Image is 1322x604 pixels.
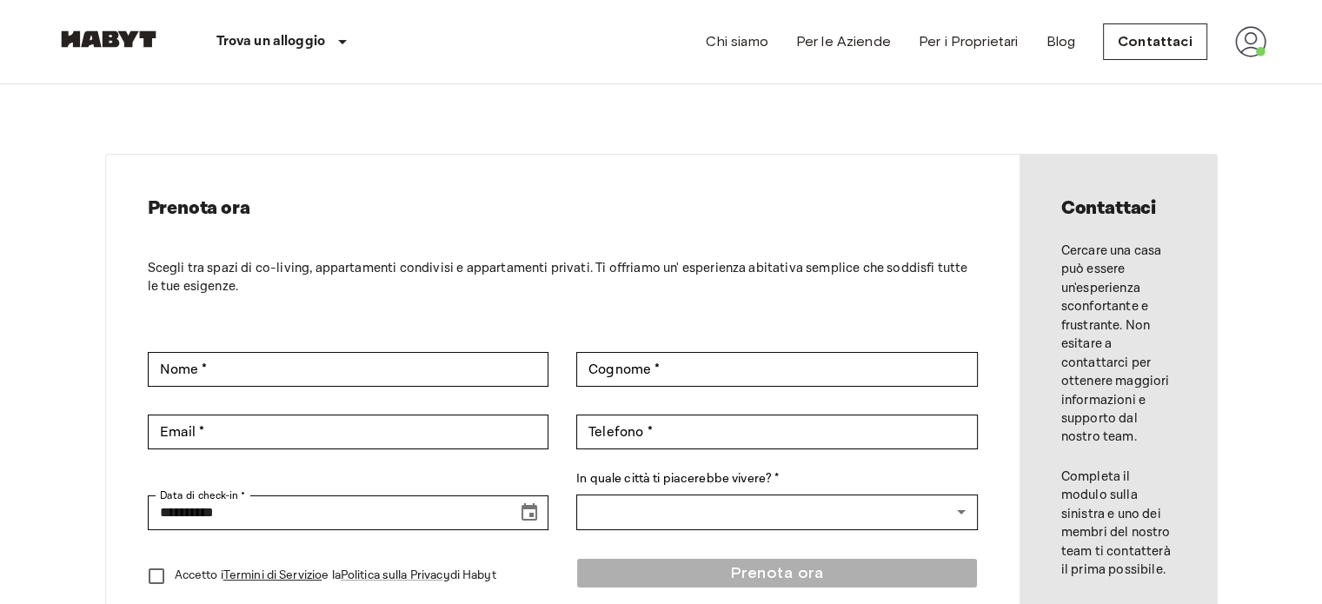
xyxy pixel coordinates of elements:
[341,567,450,583] a: Politica sulla Privacy
[1103,23,1207,60] a: Contattaci
[160,488,245,503] label: Data di check-in
[148,196,978,221] h2: Prenota ora
[576,470,978,488] label: In quale città ti piacerebbe vivere? *
[216,31,326,52] p: Trova un alloggio
[706,31,767,52] a: Chi siamo
[919,31,1019,52] a: Per i Proprietari
[1061,196,1175,221] h2: Contattaci
[796,31,891,52] a: Per le Aziende
[1046,31,1075,52] a: Blog
[1061,468,1175,580] p: Completa il modulo sulla sinistra e uno dei membri del nostro team ti contatterà il prima possibile.
[512,495,547,530] button: Choose date, selected date is Sep 21, 2025
[175,567,496,585] p: Accetto i e la di Habyt
[56,30,161,48] img: Habyt
[223,567,322,583] a: Termini di Servizio
[1235,26,1266,57] img: avatar
[1061,242,1175,447] p: Cercare una casa può essere un'esperienza sconfortante e frustrante. Non esitare a contattarci pe...
[148,259,978,296] p: Scegli tra spazi di co-living, appartamenti condivisi e appartamenti privati. Ti offriamo un' esp...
